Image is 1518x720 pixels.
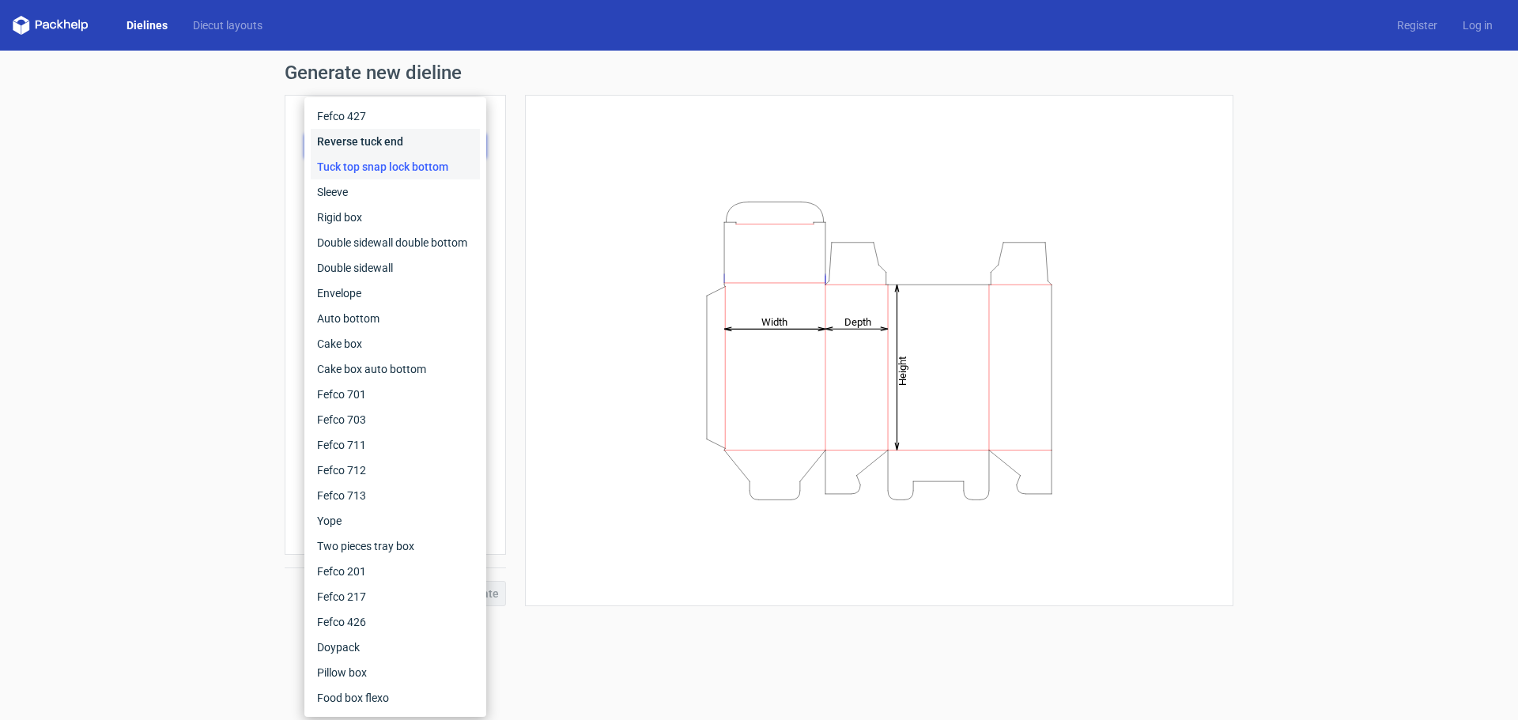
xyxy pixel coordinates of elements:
[311,281,480,306] div: Envelope
[761,315,787,327] tspan: Width
[311,407,480,432] div: Fefco 703
[285,63,1233,82] h1: Generate new dieline
[311,129,480,154] div: Reverse tuck end
[311,508,480,533] div: Yope
[1450,17,1505,33] a: Log in
[844,315,871,327] tspan: Depth
[114,17,180,33] a: Dielines
[311,382,480,407] div: Fefco 701
[311,559,480,584] div: Fefco 201
[311,306,480,331] div: Auto bottom
[1384,17,1450,33] a: Register
[311,179,480,205] div: Sleeve
[311,432,480,458] div: Fefco 711
[311,483,480,508] div: Fefco 713
[311,635,480,660] div: Doypack
[311,533,480,559] div: Two pieces tray box
[311,331,480,356] div: Cake box
[311,609,480,635] div: Fefco 426
[311,205,480,230] div: Rigid box
[180,17,275,33] a: Diecut layouts
[311,356,480,382] div: Cake box auto bottom
[311,255,480,281] div: Double sidewall
[311,230,480,255] div: Double sidewall double bottom
[897,356,908,385] tspan: Height
[311,154,480,179] div: Tuck top snap lock bottom
[311,685,480,711] div: Food box flexo
[311,584,480,609] div: Fefco 217
[311,458,480,483] div: Fefco 712
[311,660,480,685] div: Pillow box
[311,104,480,129] div: Fefco 427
